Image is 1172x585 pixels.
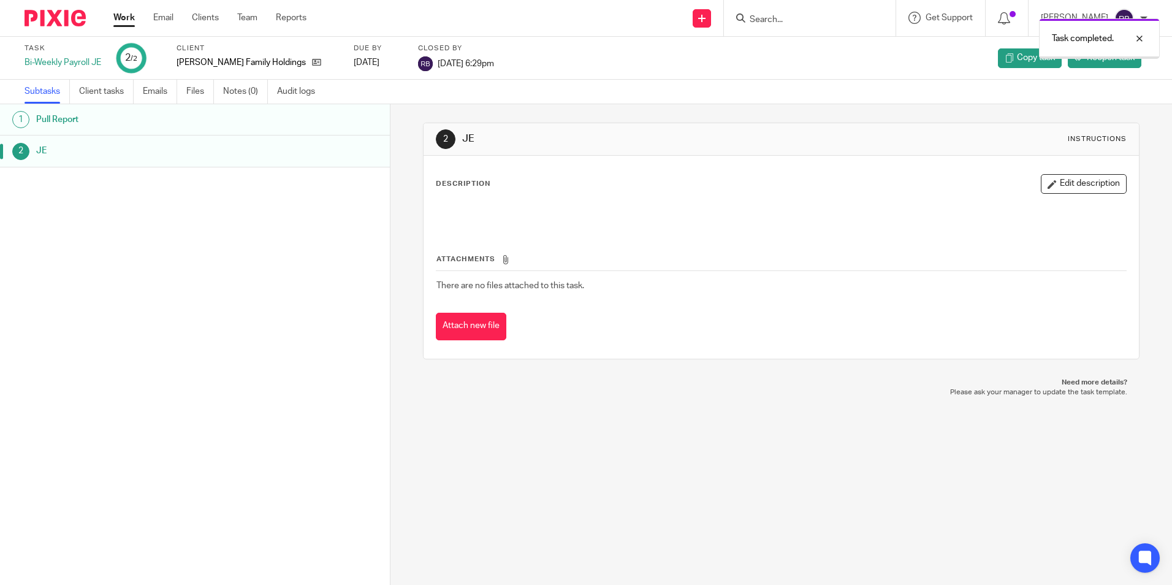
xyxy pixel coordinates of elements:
label: Client [177,44,338,53]
a: Notes (0) [223,80,268,104]
a: Clients [192,12,219,24]
div: 2 [436,129,455,149]
label: Closed by [418,44,494,53]
button: Edit description [1041,174,1127,194]
h1: JE [36,142,264,160]
label: Task [25,44,101,53]
small: /2 [131,55,137,62]
p: Task completed. [1052,32,1114,45]
a: Team [237,12,257,24]
p: Description [436,179,490,189]
div: Instructions [1068,134,1127,144]
a: Audit logs [277,80,324,104]
h1: Pull Report [36,110,264,129]
span: There are no files attached to this task. [436,281,584,290]
div: [DATE] [354,56,403,69]
div: 2 [125,51,137,65]
span: [DATE] 6:29pm [438,59,494,67]
img: svg%3E [1114,9,1134,28]
p: Please ask your manager to update the task template. [435,388,1127,397]
div: 2 [12,143,29,160]
p: [PERSON_NAME] Family Holdings LLC [177,56,306,69]
a: Email [153,12,173,24]
img: Pixie [25,10,86,26]
p: Need more details? [435,378,1127,388]
a: Reports [276,12,306,24]
span: Attachments [436,256,495,262]
div: 1 [12,111,29,128]
img: svg%3E [418,56,433,71]
a: Client tasks [79,80,134,104]
label: Due by [354,44,403,53]
button: Attach new file [436,313,506,340]
a: Subtasks [25,80,70,104]
a: Files [186,80,214,104]
a: Emails [143,80,177,104]
a: Work [113,12,135,24]
h1: JE [462,132,807,145]
div: Bi-Weekly Payroll JE [25,56,101,69]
